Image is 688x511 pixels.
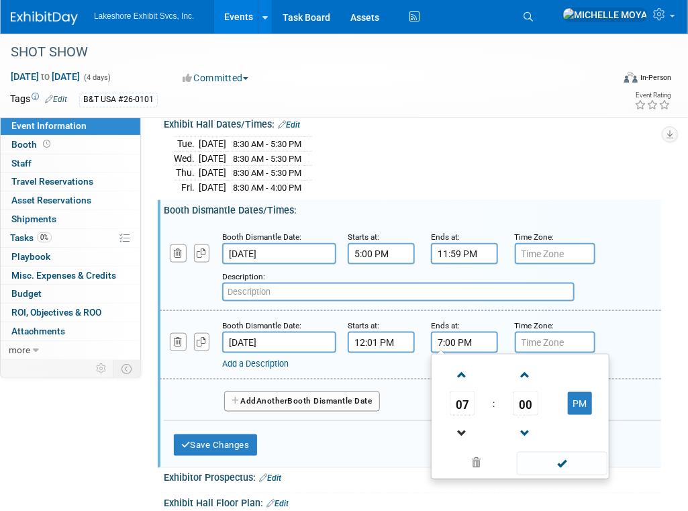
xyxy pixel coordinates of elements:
[11,195,91,205] span: Asset Reservations
[164,114,661,132] div: Exhibit Hall Dates/Times:
[11,214,56,224] span: Shipments
[222,359,289,369] a: Add a Description
[562,7,648,22] img: MICHELLE MOYA
[624,72,638,83] img: Format-Inperson.png
[222,332,336,353] input: Date
[174,434,257,456] button: Save Changes
[164,494,661,511] div: Exhibit Hall Floor Plan:
[11,11,78,25] img: ExhibitDay
[266,500,289,509] a: Edit
[10,71,81,83] span: [DATE] [DATE]
[11,120,87,131] span: Event Information
[515,243,595,265] input: Time Zone
[513,357,538,391] a: Increment Minute
[199,151,226,166] td: [DATE]
[164,468,661,485] div: Exhibitor Prospectus:
[515,232,554,242] small: Time Zone:
[348,243,415,265] input: Start Time
[222,321,301,330] small: Booth Dismantle Date:
[431,232,460,242] small: Ends at:
[11,270,116,281] span: Misc. Expenses & Credits
[222,232,301,242] small: Booth Dismantle Date:
[259,474,281,483] a: Edit
[11,326,65,336] span: Attachments
[1,267,140,285] a: Misc. Expenses & Credits
[1,191,140,210] a: Asset Reservations
[174,137,199,152] td: Tue.
[10,232,52,243] span: Tasks
[278,120,300,130] a: Edit
[233,183,301,193] span: 8:30 AM - 4:00 PM
[434,455,518,473] a: Clear selection
[515,455,608,474] a: Done
[83,73,111,82] span: (4 days)
[640,73,671,83] div: In-Person
[90,360,113,377] td: Personalize Event Tab Strip
[1,322,140,340] a: Attachments
[11,139,53,150] span: Booth
[1,341,140,359] a: more
[1,285,140,303] a: Budget
[9,344,30,355] span: more
[174,151,199,166] td: Wed.
[431,332,498,353] input: End Time
[233,139,301,149] span: 8:30 AM - 5:30 PM
[634,92,671,99] div: Event Rating
[450,391,475,416] span: Pick Hour
[174,180,199,194] td: Fri.
[513,391,538,416] span: Pick Minute
[40,139,53,149] span: Booth not reserved yet
[256,396,288,406] span: Another
[348,232,379,242] small: Starts at:
[569,70,671,90] div: Event Format
[515,332,595,353] input: Time Zone
[199,180,226,194] td: [DATE]
[1,173,140,191] a: Travel Reservations
[113,360,141,377] td: Toggle Event Tabs
[222,283,575,301] input: Description
[79,93,158,107] div: B&T USA #26-0101
[11,307,101,318] span: ROI, Objectives & ROO
[178,71,254,85] button: Committed
[11,251,50,262] span: Playbook
[11,288,42,299] span: Budget
[431,321,460,330] small: Ends at:
[222,243,336,265] input: Date
[1,117,140,135] a: Event Information
[1,136,140,154] a: Booth
[431,243,498,265] input: End Time
[450,416,475,450] a: Decrement Hour
[37,232,52,242] span: 0%
[515,321,554,330] small: Time Zone:
[513,416,538,450] a: Decrement Minute
[199,137,226,152] td: [DATE]
[45,95,67,104] a: Edit
[1,248,140,266] a: Playbook
[6,40,605,64] div: SHOT SHOW
[11,158,32,169] span: Staff
[1,210,140,228] a: Shipments
[348,321,379,330] small: Starts at:
[10,92,67,107] td: Tags
[1,154,140,173] a: Staff
[222,272,265,281] small: Description:
[1,304,140,322] a: ROI, Objectives & ROO
[233,154,301,164] span: 8:30 AM - 5:30 PM
[11,176,93,187] span: Travel Reservations
[39,71,52,82] span: to
[348,332,415,353] input: Start Time
[164,200,661,217] div: Booth Dismantle Dates/Times:
[174,166,199,181] td: Thu.
[1,229,140,247] a: Tasks0%
[233,168,301,178] span: 8:30 AM - 5:30 PM
[224,391,380,412] button: AddAnotherBooth Dismantle Date
[490,391,497,416] td: :
[199,166,226,181] td: [DATE]
[94,11,194,21] span: Lakeshore Exhibit Svcs, Inc.
[450,357,475,391] a: Increment Hour
[568,392,592,415] button: PM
